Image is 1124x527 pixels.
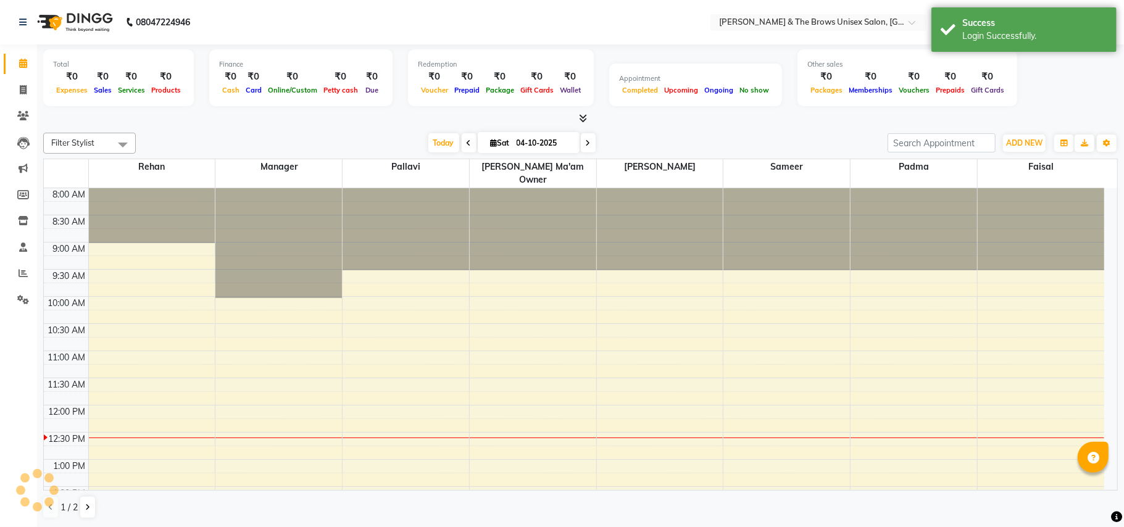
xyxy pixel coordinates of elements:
span: 1 / 2 [60,501,78,514]
span: Prepaids [933,86,968,94]
span: Sales [91,86,115,94]
div: ₹0 [557,70,584,84]
span: Ongoing [701,86,736,94]
span: Memberships [846,86,896,94]
div: ₹0 [968,70,1007,84]
div: 12:00 PM [46,405,88,418]
div: ₹0 [933,70,968,84]
img: logo [31,5,116,39]
input: 2025-10-04 [513,134,575,152]
span: No show [736,86,772,94]
div: Login Successfully. [962,30,1107,43]
span: Sat [488,138,513,147]
div: 11:30 AM [46,378,88,391]
div: ₹0 [517,70,557,84]
div: 9:30 AM [51,270,88,283]
div: ₹0 [807,70,846,84]
div: 8:00 AM [51,188,88,201]
div: ₹0 [896,70,933,84]
span: Products [148,86,184,94]
div: 12:30 PM [46,433,88,446]
div: ₹0 [219,70,243,84]
span: Completed [619,86,661,94]
div: 8:30 AM [51,215,88,228]
span: Wallet [557,86,584,94]
span: Card [243,86,265,94]
span: Online/Custom [265,86,320,94]
span: Cash [219,86,243,94]
span: Sameer [723,159,850,175]
span: Expenses [53,86,91,94]
div: ₹0 [115,70,148,84]
div: Total [53,59,184,70]
span: Due [362,86,381,94]
button: ADD NEW [1003,135,1046,152]
span: Upcoming [661,86,701,94]
span: Rehan [89,159,215,175]
div: ₹0 [846,70,896,84]
div: ₹0 [361,70,383,84]
input: Search Appointment [888,133,996,152]
span: Gift Cards [968,86,1007,94]
span: faisal [978,159,1104,175]
div: ₹0 [265,70,320,84]
div: 1:30 PM [51,487,88,500]
div: 9:00 AM [51,243,88,255]
div: ₹0 [91,70,115,84]
span: Packages [807,86,846,94]
div: Finance [219,59,383,70]
div: 10:00 AM [46,297,88,310]
span: [PERSON_NAME] [597,159,723,175]
div: Other sales [807,59,1007,70]
div: ₹0 [320,70,361,84]
span: Pallavi [343,159,469,175]
span: Voucher [418,86,451,94]
div: Redemption [418,59,584,70]
span: Today [428,133,459,152]
div: Appointment [619,73,772,84]
b: 08047224946 [136,5,190,39]
span: Vouchers [896,86,933,94]
div: ₹0 [451,70,483,84]
div: ₹0 [483,70,517,84]
span: Package [483,86,517,94]
div: 11:00 AM [46,351,88,364]
div: Success [962,17,1107,30]
div: ₹0 [418,70,451,84]
span: Prepaid [451,86,483,94]
span: manager [215,159,342,175]
div: 10:30 AM [46,324,88,337]
span: padma [851,159,977,175]
div: ₹0 [53,70,91,84]
span: Petty cash [320,86,361,94]
div: ₹0 [148,70,184,84]
span: Filter Stylist [51,138,94,147]
span: Gift Cards [517,86,557,94]
div: 1:00 PM [51,460,88,473]
span: ADD NEW [1006,138,1043,147]
span: Services [115,86,148,94]
span: [PERSON_NAME] ma'am owner [470,159,596,188]
div: ₹0 [243,70,265,84]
